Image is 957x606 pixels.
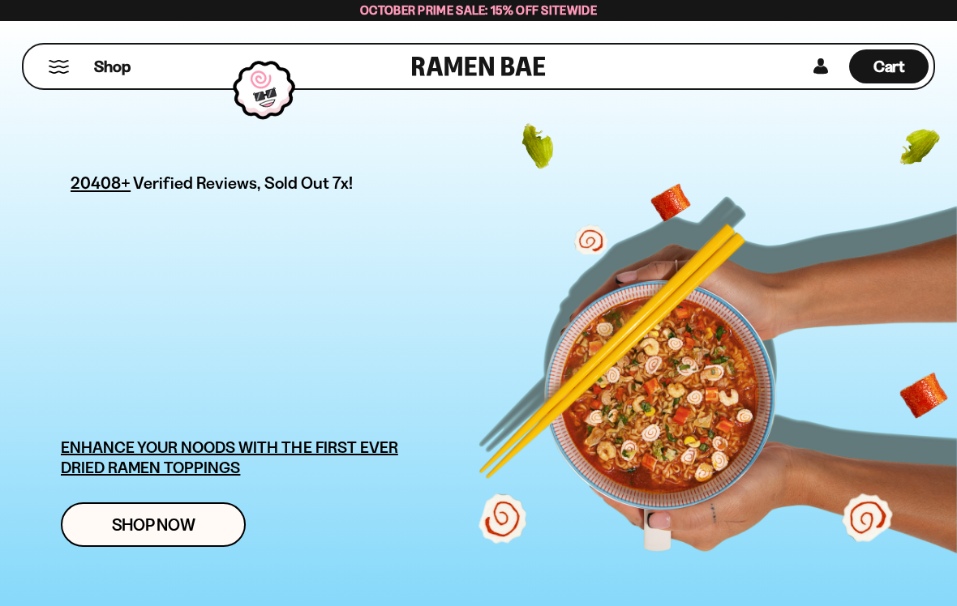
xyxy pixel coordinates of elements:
a: Shop [94,49,131,83]
a: Shop Now [61,502,246,547]
span: Cart [873,57,905,76]
span: Shop Now [112,516,195,533]
div: Cart [849,45,929,88]
span: October Prime Sale: 15% off Sitewide [360,2,597,18]
span: 20408+ [71,170,131,195]
span: Verified Reviews, Sold Out 7x! [133,173,353,193]
span: Shop [94,56,131,78]
button: Mobile Menu Trigger [48,60,70,74]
